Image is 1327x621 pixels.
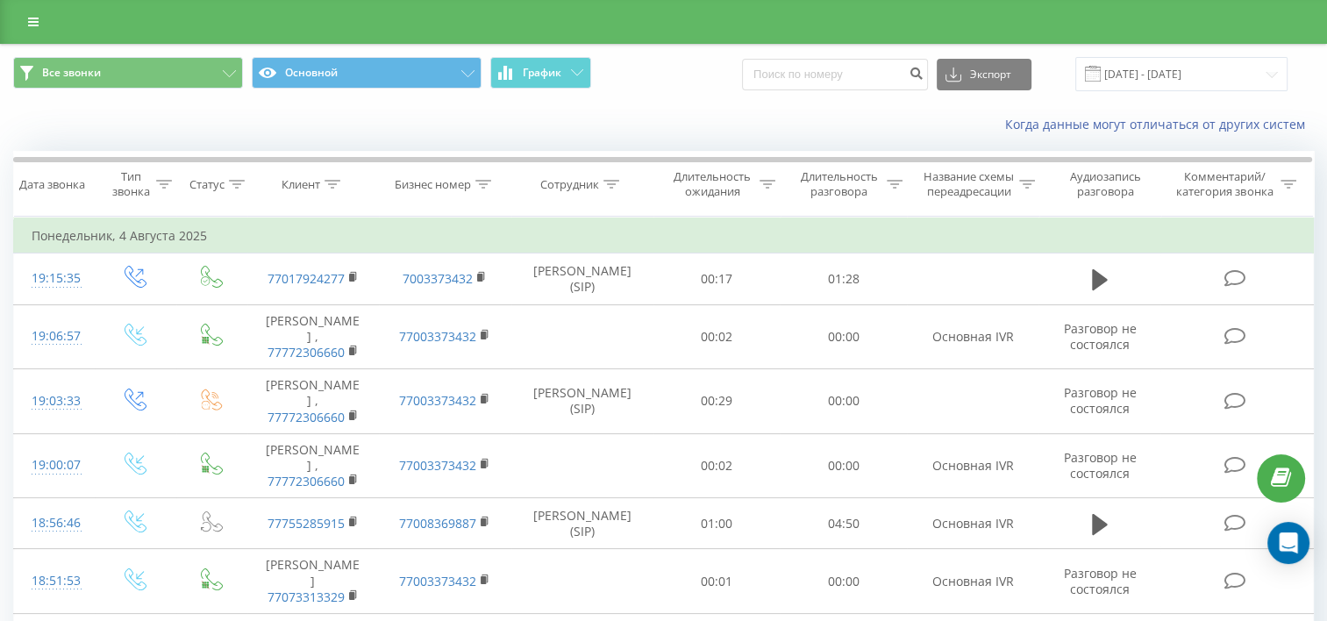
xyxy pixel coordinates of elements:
div: Длительность ожидания [669,169,756,199]
div: 18:56:46 [32,506,77,540]
span: Разговор не состоялся [1063,320,1136,353]
div: Тип звонка [111,169,152,199]
td: 00:29 [653,369,781,434]
div: 18:51:53 [32,564,77,598]
a: 77073313329 [268,589,345,605]
a: 77755285915 [268,515,345,532]
td: 00:00 [780,369,907,434]
span: График [523,67,561,79]
span: Разговор не состоялся [1063,565,1136,597]
div: Название схемы переадресации [923,169,1015,199]
td: 00:00 [780,433,907,498]
div: 19:15:35 [32,261,77,296]
td: Основная IVR [907,304,1038,369]
a: 77772306660 [268,409,345,425]
div: Аудиозапись разговора [1055,169,1157,199]
div: Длительность разговора [795,169,882,199]
td: 00:01 [653,549,781,614]
input: Поиск по номеру [742,59,928,90]
td: [PERSON_NAME] (SIP) [511,253,653,304]
a: 77003373432 [399,457,476,474]
td: [PERSON_NAME] , [247,433,379,498]
td: 00:17 [653,253,781,304]
a: 7003373432 [403,270,473,287]
div: Статус [189,177,225,192]
span: Разговор не состоялся [1063,384,1136,417]
td: [PERSON_NAME] , [247,369,379,434]
td: 00:02 [653,304,781,369]
a: Когда данные могут отличаться от других систем [1005,116,1314,132]
a: 77772306660 [268,344,345,360]
div: Клиент [282,177,320,192]
div: Бизнес номер [395,177,471,192]
button: Все звонки [13,57,243,89]
div: Дата звонка [19,177,85,192]
a: 77008369887 [399,515,476,532]
td: [PERSON_NAME] [247,549,379,614]
td: 00:00 [780,304,907,369]
td: 01:28 [780,253,907,304]
button: Экспорт [937,59,1031,90]
div: 19:03:33 [32,384,77,418]
a: 77003373432 [399,392,476,409]
span: Все звонки [42,66,101,80]
td: [PERSON_NAME] (SIP) [511,498,653,549]
div: 19:06:57 [32,319,77,353]
div: Open Intercom Messenger [1267,522,1309,564]
td: Понедельник, 4 Августа 2025 [14,218,1314,253]
span: Разговор не состоялся [1063,449,1136,482]
td: 00:02 [653,433,781,498]
a: 77003373432 [399,328,476,345]
td: Основная IVR [907,498,1038,549]
a: 77003373432 [399,573,476,589]
a: 77017924277 [268,270,345,287]
div: Комментарий/категория звонка [1174,169,1276,199]
div: Сотрудник [540,177,599,192]
button: График [490,57,591,89]
td: [PERSON_NAME] , [247,304,379,369]
td: 01:00 [653,498,781,549]
td: 04:50 [780,498,907,549]
td: Основная IVR [907,549,1038,614]
button: Основной [252,57,482,89]
td: [PERSON_NAME] (SIP) [511,369,653,434]
div: 19:00:07 [32,448,77,482]
td: 00:00 [780,549,907,614]
a: 77772306660 [268,473,345,489]
td: Основная IVR [907,433,1038,498]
